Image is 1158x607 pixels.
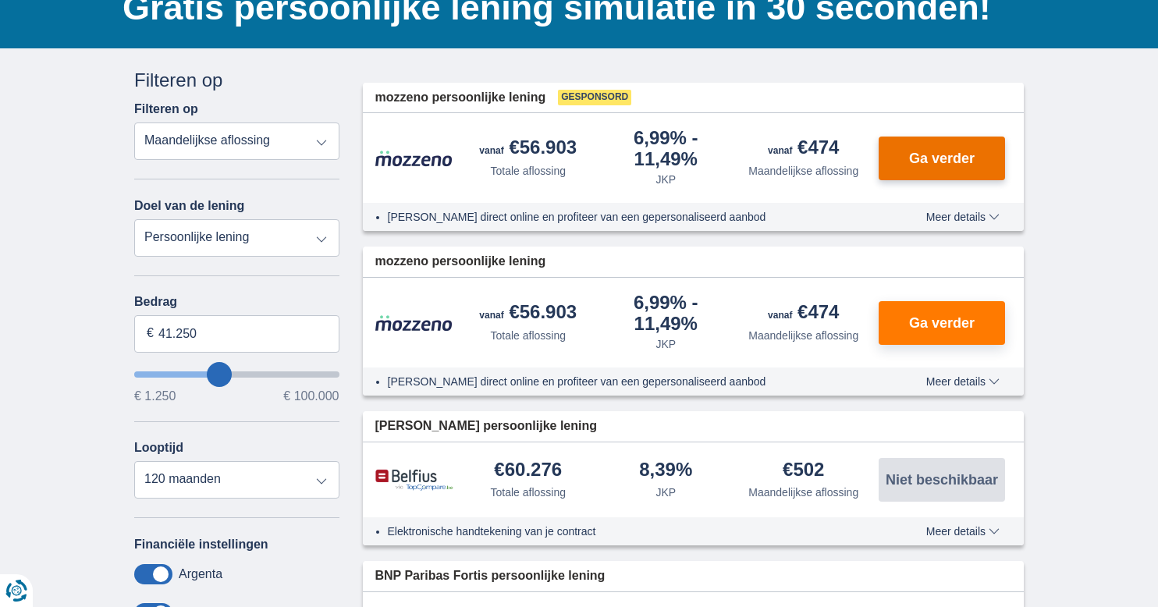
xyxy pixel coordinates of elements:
[134,371,339,378] input: wantToBorrow
[603,129,729,169] div: 6,99%
[479,138,577,160] div: €56.903
[147,325,154,343] span: €
[134,102,198,116] label: Filteren op
[909,316,975,330] span: Ga verder
[915,525,1011,538] button: Meer details
[375,314,453,332] img: product.pl.alt Mozzeno
[479,303,577,325] div: €56.903
[283,390,339,403] span: € 100.000
[375,253,546,271] span: mozzeno persoonlijke lening
[375,150,453,167] img: product.pl.alt Mozzeno
[134,67,339,94] div: Filteren op
[879,301,1005,345] button: Ga verder
[558,90,631,105] span: Gesponsord
[748,485,858,500] div: Maandelijkse aflossing
[375,417,597,435] span: [PERSON_NAME] persoonlijke lening
[134,295,339,309] label: Bedrag
[655,172,676,187] div: JKP
[879,137,1005,180] button: Ga verder
[603,293,729,333] div: 6,99%
[915,211,1011,223] button: Meer details
[926,376,1000,387] span: Meer details
[768,303,839,325] div: €474
[375,89,546,107] span: mozzeno persoonlijke lening
[915,375,1011,388] button: Meer details
[388,374,869,389] li: [PERSON_NAME] direct online en profiteer van een gepersonaliseerd aanbod
[375,567,606,585] span: BNP Paribas Fortis persoonlijke lening
[926,526,1000,537] span: Meer details
[388,524,869,539] li: Elektronische handtekening van je contract
[768,138,839,160] div: €474
[494,460,562,481] div: €60.276
[134,199,244,213] label: Doel van de lening
[490,485,566,500] div: Totale aflossing
[926,211,1000,222] span: Meer details
[179,567,222,581] label: Argenta
[134,538,268,552] label: Financiële instellingen
[909,151,975,165] span: Ga verder
[886,473,998,487] span: Niet beschikbaar
[490,163,566,179] div: Totale aflossing
[134,390,176,403] span: € 1.250
[655,485,676,500] div: JKP
[655,336,676,352] div: JKP
[748,328,858,343] div: Maandelijkse aflossing
[375,469,453,492] img: product.pl.alt Belfius
[134,441,183,455] label: Looptijd
[879,458,1005,502] button: Niet beschikbaar
[388,209,869,225] li: [PERSON_NAME] direct online en profiteer van een gepersonaliseerd aanbod
[490,328,566,343] div: Totale aflossing
[783,460,824,481] div: €502
[748,163,858,179] div: Maandelijkse aflossing
[639,460,692,481] div: 8,39%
